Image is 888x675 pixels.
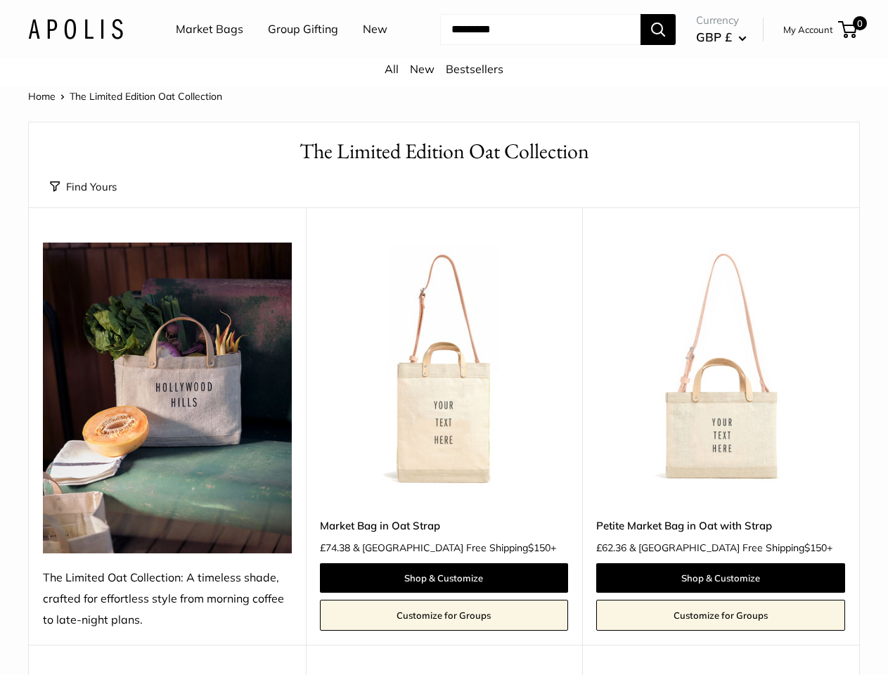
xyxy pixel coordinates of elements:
[446,62,503,76] a: Bestsellers
[596,243,845,491] a: Petite Market Bag in Oat with StrapPetite Market Bag in Oat with Strap
[596,600,845,631] a: Customize for Groups
[410,62,435,76] a: New
[440,14,641,45] input: Search...
[629,543,832,553] span: & [GEOGRAPHIC_DATA] Free Shipping +
[839,21,857,38] a: 0
[320,563,569,593] a: Shop & Customize
[853,16,867,30] span: 0
[783,21,833,38] a: My Account
[70,90,222,103] span: The Limited Edition Oat Collection
[596,517,845,534] a: Petite Market Bag in Oat with Strap
[50,177,117,197] button: Find Yours
[43,243,292,553] img: The Limited Oat Collection: A timeless shade, crafted for effortless style from morning coffee to...
[353,543,556,553] span: & [GEOGRAPHIC_DATA] Free Shipping +
[320,543,350,553] span: £74.38
[28,19,123,39] img: Apolis
[385,62,399,76] a: All
[320,243,569,491] a: Market Bag in Oat StrapMarket Bag in Oat Strap
[28,87,222,105] nav: Breadcrumb
[641,14,676,45] button: Search
[528,541,551,554] span: $150
[176,19,243,40] a: Market Bags
[43,567,292,631] div: The Limited Oat Collection: A timeless shade, crafted for effortless style from morning coffee to...
[696,11,747,30] span: Currency
[268,19,338,40] a: Group Gifting
[596,563,845,593] a: Shop & Customize
[320,517,569,534] a: Market Bag in Oat Strap
[28,90,56,103] a: Home
[320,243,569,491] img: Market Bag in Oat Strap
[596,543,626,553] span: £62.36
[804,541,827,554] span: $150
[320,600,569,631] a: Customize for Groups
[596,243,845,491] img: Petite Market Bag in Oat with Strap
[50,136,838,167] h1: The Limited Edition Oat Collection
[696,30,732,44] span: GBP £
[363,19,387,40] a: New
[696,26,747,49] button: GBP £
